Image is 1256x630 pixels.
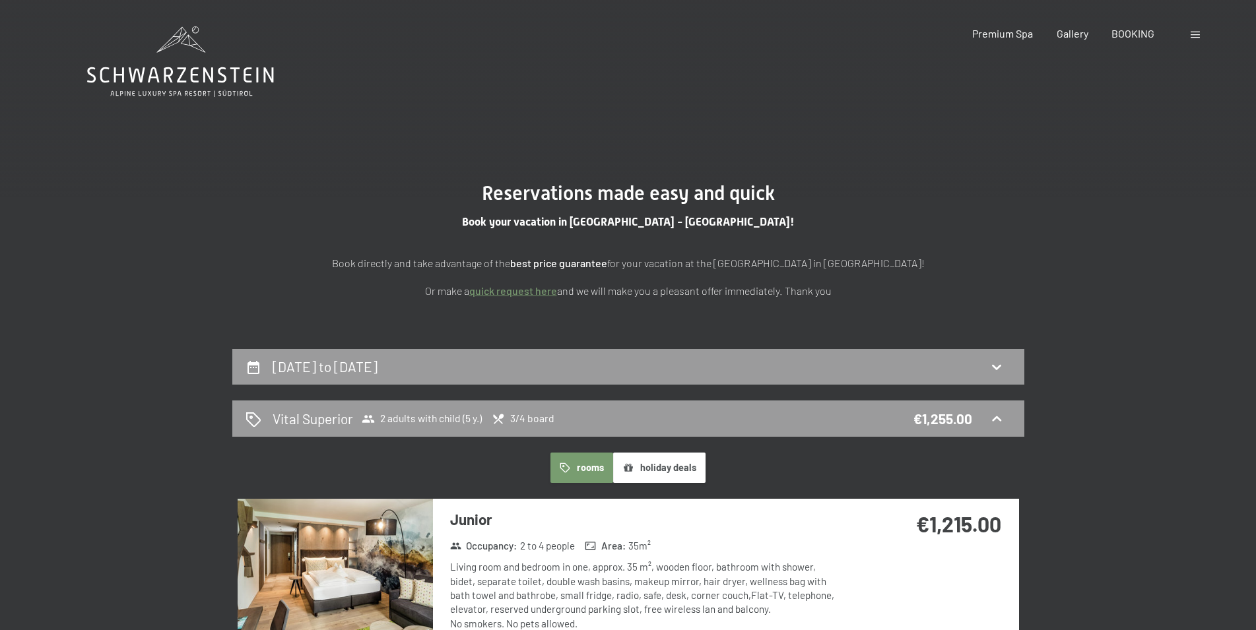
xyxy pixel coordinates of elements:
div: €1,255.00 [913,409,972,428]
span: Book your vacation in [GEOGRAPHIC_DATA] - [GEOGRAPHIC_DATA]! [462,215,795,228]
span: 2 adults with child (5 y.) [362,412,482,425]
span: 35 m² [628,539,651,553]
button: holiday deals [613,453,706,483]
span: Reservations made easy and quick [482,181,775,205]
p: Or make a and we will make you a pleasant offer immediately. Thank you [298,282,958,299]
h2: [DATE] to [DATE] [273,358,378,375]
strong: €1,215.00 [916,511,1001,536]
strong: best price guarantee [510,257,607,269]
span: 3/4 board [492,412,554,425]
p: Book directly and take advantage of the for your vacation at the [GEOGRAPHIC_DATA] in [GEOGRAPHIC... [298,255,958,272]
strong: Area : [585,539,626,553]
span: 2 to 4 people [520,539,575,553]
div: Living room and bedroom in one, approx. 35 m², wooden floor, bathroom with shower, bidet, separat... [450,560,843,630]
h3: Junior [450,509,843,530]
a: BOOKING [1111,27,1154,40]
a: Gallery [1057,27,1088,40]
a: Premium Spa [972,27,1033,40]
button: rooms [550,453,613,483]
h2: Vital Superior [273,409,353,428]
a: quick request here [469,284,557,297]
strong: Occupancy : [450,539,517,553]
